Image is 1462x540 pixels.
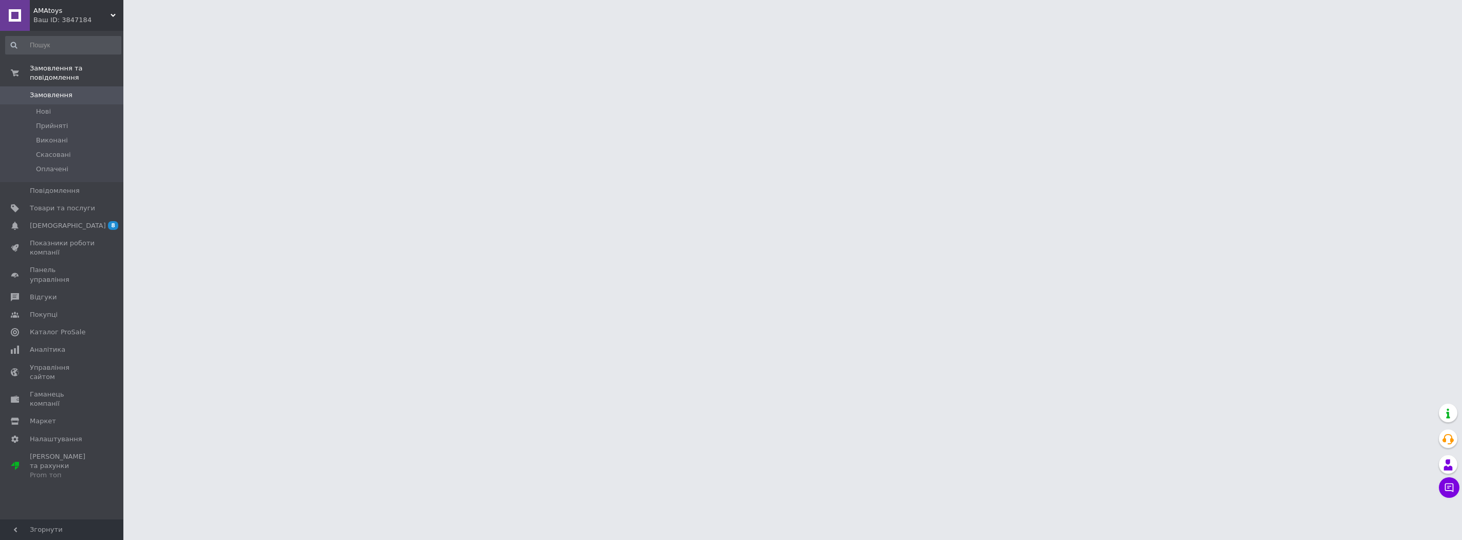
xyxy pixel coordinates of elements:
span: Маркет [30,417,56,426]
span: Скасовані [36,150,71,159]
span: Прийняті [36,121,68,131]
span: Замовлення [30,91,72,100]
span: Управління сайтом [30,363,95,382]
span: Налаштування [30,435,82,444]
span: 8 [108,221,118,230]
span: Покупці [30,310,58,319]
span: Панель управління [30,265,95,284]
input: Пошук [5,36,121,55]
span: Оплачені [36,165,68,174]
span: [DEMOGRAPHIC_DATA] [30,221,106,230]
span: Аналітика [30,345,65,354]
div: Prom топ [30,471,95,480]
span: AMAtoys [33,6,111,15]
span: Нові [36,107,51,116]
span: [PERSON_NAME] та рахунки [30,452,95,480]
span: Товари та послуги [30,204,95,213]
div: Ваш ID: 3847184 [33,15,123,25]
button: Чат з покупцем [1439,477,1459,498]
span: Гаманець компанії [30,390,95,408]
span: Відгуки [30,293,57,302]
span: Замовлення та повідомлення [30,64,123,82]
span: Показники роботи компанії [30,239,95,257]
span: Виконані [36,136,68,145]
span: Каталог ProSale [30,328,85,337]
span: Повідомлення [30,186,80,195]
